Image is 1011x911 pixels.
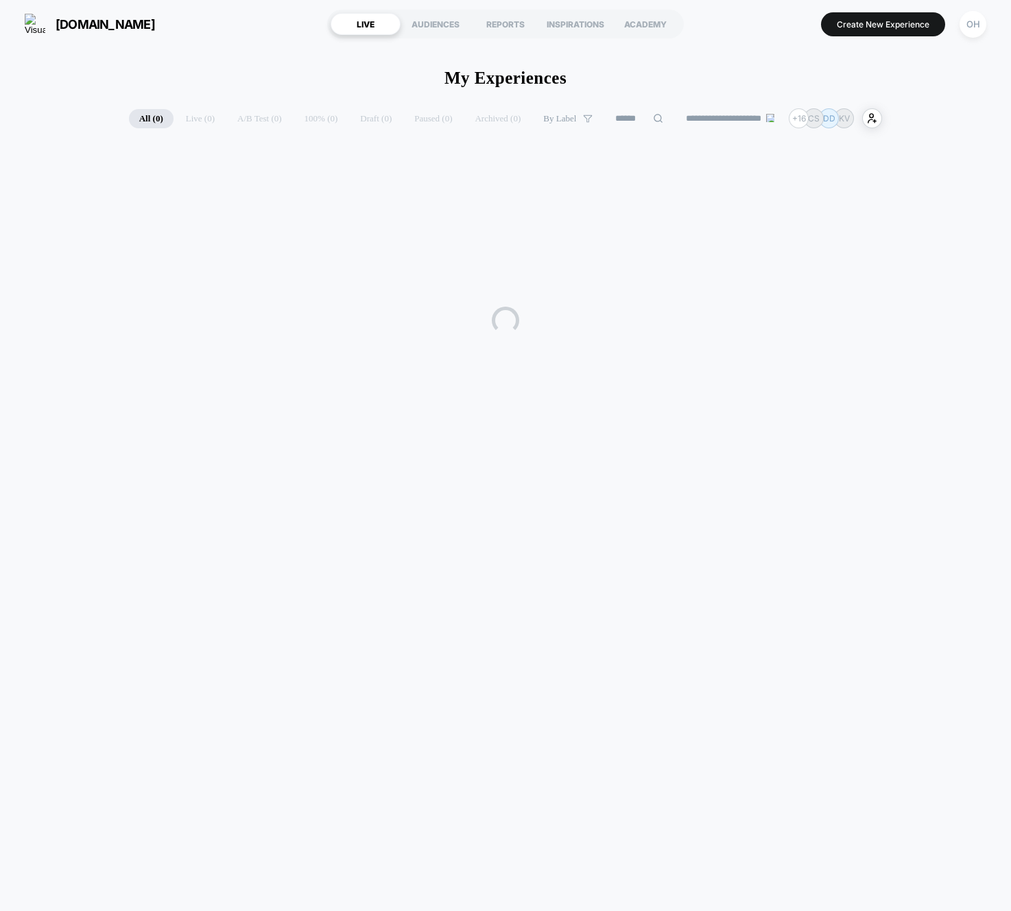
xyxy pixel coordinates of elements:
[610,13,680,35] div: ACADEMY
[839,113,850,123] p: KV
[444,69,567,88] h1: My Experiences
[789,108,809,128] div: + 16
[401,13,471,35] div: AUDIENCES
[960,11,986,38] div: OH
[766,114,774,122] img: end
[821,12,945,36] button: Create New Experience
[21,13,159,35] button: [DOMAIN_NAME]
[823,113,835,123] p: DD
[56,17,155,32] span: [DOMAIN_NAME]
[540,13,610,35] div: INSPIRATIONS
[471,13,540,35] div: REPORTS
[955,10,990,38] button: OH
[25,14,45,34] img: Visually logo
[129,109,174,128] span: All ( 0 )
[331,13,401,35] div: LIVE
[808,113,820,123] p: CS
[543,113,576,124] span: By Label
